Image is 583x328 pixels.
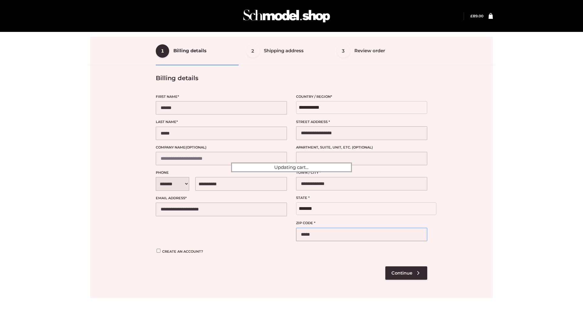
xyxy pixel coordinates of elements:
span: £ [470,14,473,18]
div: Updating cart... [231,162,352,172]
bdi: 89.00 [470,14,483,18]
a: £89.00 [470,14,483,18]
img: Schmodel Admin 964 [241,4,332,28]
